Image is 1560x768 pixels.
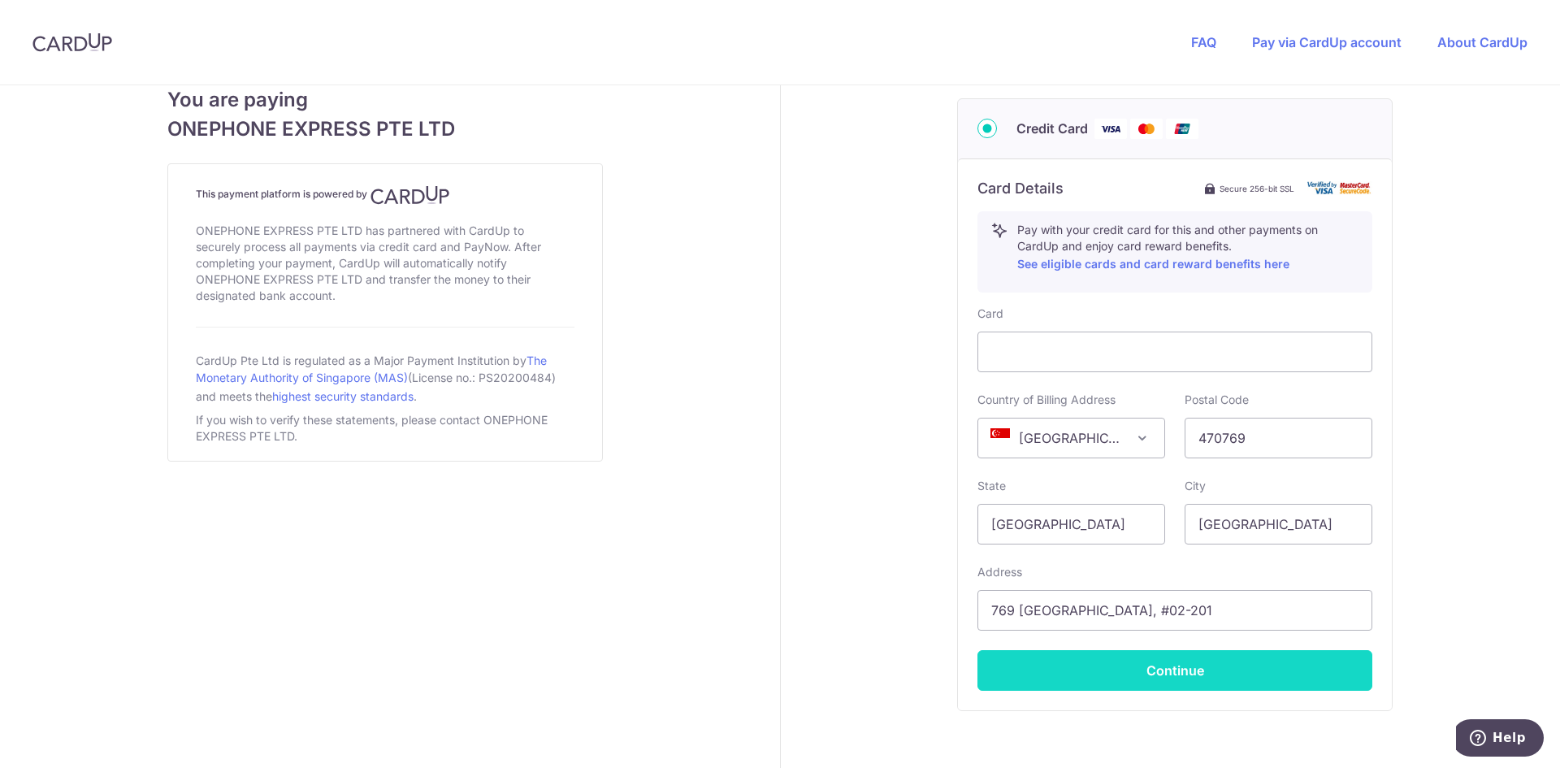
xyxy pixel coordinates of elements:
img: card secure [1307,181,1372,195]
p: Pay with your credit card for this and other payments on CardUp and enjoy card reward benefits. [1017,222,1358,274]
span: Secure 256-bit SSL [1220,182,1294,195]
a: highest security standards [272,389,414,403]
span: You are paying [167,85,603,115]
div: If you wish to verify these statements, please contact ONEPHONE EXPRESS PTE LTD. [196,409,574,448]
h4: This payment platform is powered by [196,185,574,205]
div: ONEPHONE EXPRESS PTE LTD has partnered with CardUp to securely process all payments via credit ca... [196,219,574,307]
a: See eligible cards and card reward benefits here [1017,257,1289,271]
h6: Card Details [977,179,1064,198]
button: Continue [977,650,1372,691]
div: CardUp Pte Ltd is regulated as a Major Payment Institution by (License no.: PS20200484) and meets... [196,347,574,409]
div: Credit Card Visa Mastercard Union Pay [977,119,1372,139]
label: City [1185,478,1206,494]
img: CardUp [32,33,112,52]
a: FAQ [1191,34,1216,50]
img: CardUp [370,185,450,205]
img: Visa [1094,119,1127,139]
label: Card [977,306,1003,322]
label: State [977,478,1006,494]
label: Address [977,564,1022,580]
label: Country of Billing Address [977,392,1116,408]
iframe: Secure card payment input frame [991,342,1358,362]
span: Singapore [978,419,1164,458]
a: Pay via CardUp account [1252,34,1402,50]
img: Union Pay [1166,119,1198,139]
span: Credit Card [1016,119,1088,138]
label: Postal Code [1185,392,1249,408]
img: Mastercard [1130,119,1163,139]
a: About CardUp [1437,34,1527,50]
span: Singapore [977,418,1165,458]
span: ONEPHONE EXPRESS PTE LTD [167,115,603,144]
iframe: Opens a widget where you can find more information [1456,719,1544,760]
input: Example 123456 [1185,418,1372,458]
